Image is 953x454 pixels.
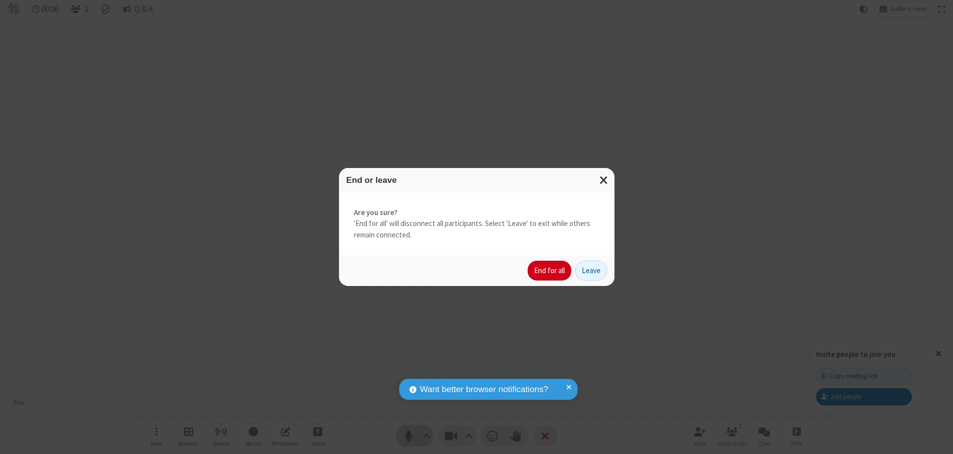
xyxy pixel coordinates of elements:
div: 'End for all' will disconnect all participants. Select 'Leave' to exit while others remain connec... [339,192,614,256]
strong: Are you sure? [354,207,600,219]
button: Leave [575,261,607,281]
button: Close modal [594,168,614,192]
span: Want better browser notifications? [420,383,548,396]
h3: End or leave [346,175,607,185]
button: End for all [528,261,571,281]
